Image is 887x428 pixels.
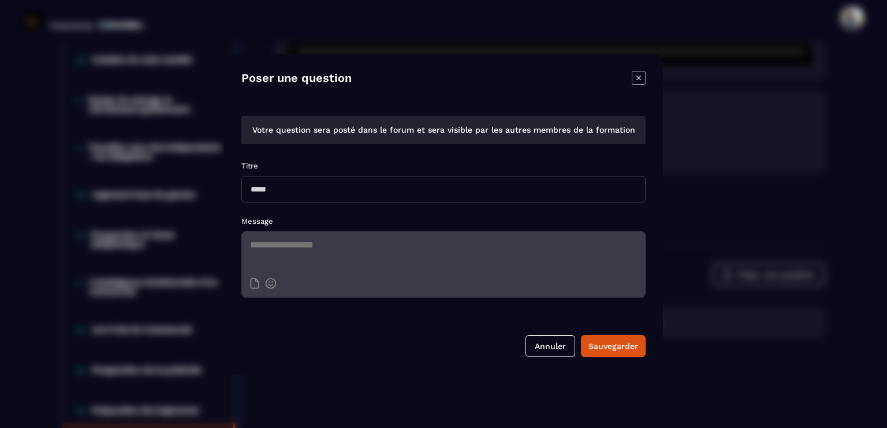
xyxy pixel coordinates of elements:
p: Votre question sera posté dans le forum et sera visible par les autres membres de la formation [241,125,646,136]
button: Sauvegarder [581,335,646,357]
div: Sauvegarder [588,340,638,352]
p: Message [241,217,646,226]
button: Annuler [526,335,575,357]
h4: Poser une question [241,71,352,87]
p: Titre [241,162,646,170]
